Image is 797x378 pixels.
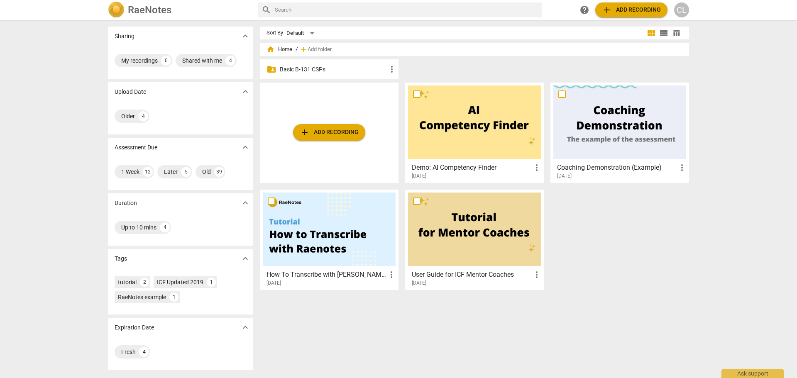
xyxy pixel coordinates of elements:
span: search [262,5,271,15]
button: Show more [239,252,252,265]
span: view_list [659,28,669,38]
p: Expiration Date [115,323,154,332]
button: Upload [293,124,365,141]
span: / [296,46,298,53]
div: tutorial [118,278,137,286]
h3: How To Transcribe with RaeNotes [266,270,386,280]
span: add [299,45,308,54]
div: 2 [140,278,149,287]
span: Add recording [300,127,359,137]
span: Add folder [308,46,332,53]
div: My recordings [121,56,158,65]
button: Show more [239,321,252,334]
div: 1 [169,293,178,302]
span: Home [266,45,292,54]
p: Tags [115,254,127,263]
span: more_vert [532,163,542,173]
input: Search [275,3,539,17]
div: 1 Week [121,168,139,176]
a: User Guide for ICF Mentor Coaches[DATE] [408,193,541,286]
span: expand_more [240,142,250,152]
div: 39 [214,167,224,177]
a: How To Transcribe with [PERSON_NAME][DATE] [263,193,396,286]
div: Shared with me [182,56,222,65]
h3: User Guide for ICF Mentor Coaches [412,270,532,280]
img: Logo [108,2,125,18]
span: view_module [646,28,656,38]
span: [DATE] [266,280,281,287]
span: more_vert [677,163,687,173]
span: expand_more [240,322,250,332]
div: Later [164,168,178,176]
div: ICF Updated 2019 [157,278,203,286]
p: Assessment Due [115,143,157,152]
button: List view [658,27,670,39]
span: expand_more [240,198,250,208]
div: 4 [160,222,170,232]
span: add [300,127,310,137]
span: home [266,45,275,54]
div: 0 [161,56,171,66]
span: [DATE] [557,173,572,180]
div: RaeNotes example [118,293,166,301]
button: Tile view [645,27,658,39]
span: folder_shared [266,64,276,74]
h2: RaeNotes [128,4,171,16]
button: Show more [239,141,252,154]
span: [DATE] [412,173,426,180]
span: expand_more [240,87,250,97]
p: Duration [115,199,137,207]
div: 12 [143,167,153,177]
a: Demo: AI Competency Finder[DATE] [408,85,541,179]
p: Basic B-131 CSPs [280,65,387,74]
h3: Coaching Demonstration (Example) [557,163,677,173]
span: [DATE] [412,280,426,287]
p: Sharing [115,32,134,41]
div: 5 [181,167,191,177]
div: Fresh [121,348,136,356]
span: add [602,5,612,15]
button: Show more [239,85,252,98]
span: more_vert [386,270,396,280]
h3: Demo: AI Competency Finder [412,163,532,173]
button: Show more [239,30,252,42]
button: CL [674,2,689,17]
button: Table view [670,27,682,39]
div: 4 [225,56,235,66]
p: Upload Date [115,88,146,96]
span: help [579,5,589,15]
button: Upload [595,2,667,17]
div: Older [121,112,135,120]
span: table_chart [672,29,680,37]
span: more_vert [387,64,397,74]
div: Up to 10 mins [121,223,156,232]
div: 4 [138,111,148,121]
div: Sort By [266,30,283,36]
div: 1 [207,278,216,287]
a: Coaching Demonstration (Example)[DATE] [553,85,686,179]
span: expand_more [240,31,250,41]
a: LogoRaeNotes [108,2,252,18]
span: expand_more [240,254,250,263]
div: 4 [139,347,149,357]
a: Help [577,2,592,17]
div: Ask support [721,369,784,378]
span: Add recording [602,5,661,15]
button: Show more [239,197,252,209]
span: more_vert [532,270,542,280]
div: Default [286,27,317,40]
div: Old [202,168,211,176]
